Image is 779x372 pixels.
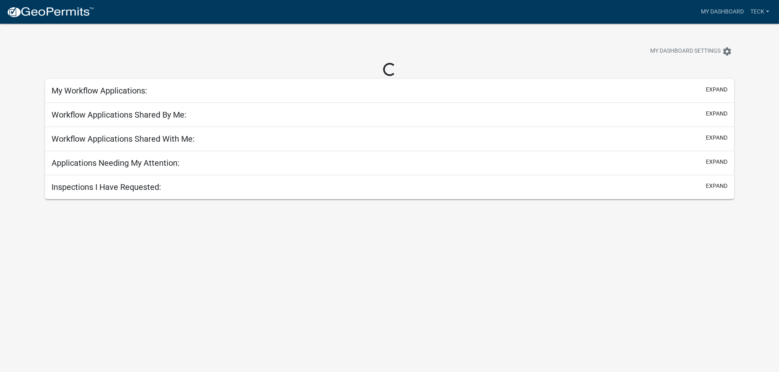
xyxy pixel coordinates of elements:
[698,4,747,20] a: My Dashboard
[706,134,727,142] button: expand
[706,85,727,94] button: expand
[747,4,772,20] a: Teck
[52,158,180,168] h5: Applications Needing My Attention:
[52,86,147,96] h5: My Workflow Applications:
[52,110,186,120] h5: Workflow Applications Shared By Me:
[52,182,161,192] h5: Inspections I Have Requested:
[706,182,727,190] button: expand
[706,109,727,118] button: expand
[706,158,727,166] button: expand
[650,47,721,56] span: My Dashboard Settings
[52,134,195,144] h5: Workflow Applications Shared With Me:
[644,43,739,59] button: My Dashboard Settingssettings
[722,47,732,56] i: settings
